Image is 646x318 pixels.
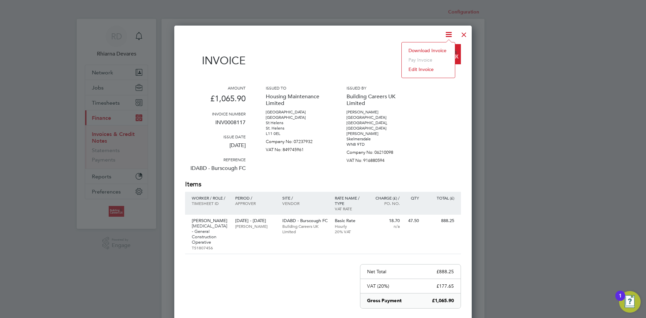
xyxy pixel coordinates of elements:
[370,195,400,201] p: Charge (£) /
[266,144,326,152] p: VAT No: 849745961
[335,229,364,234] p: 20% VAT
[405,46,452,55] li: Download Invoice
[436,269,454,275] p: £888.25
[185,134,246,139] h3: Issue date
[426,195,454,201] p: Total (£)
[266,109,326,115] p: [GEOGRAPHIC_DATA]
[347,126,407,136] p: [GEOGRAPHIC_DATA][PERSON_NAME]
[282,201,328,206] p: Vendor
[370,201,400,206] p: Po. No.
[347,155,407,163] p: VAT No: 916880594
[282,195,328,201] p: Site /
[335,223,364,229] p: Hourly
[347,147,407,155] p: Company No: 06210098
[405,55,452,65] li: Pay invoice
[367,269,386,275] p: Net Total
[185,180,461,189] h2: Items
[347,136,407,142] p: Skelmersdale
[192,223,228,245] p: [MEDICAL_DATA] - General Construction Operative
[282,218,328,223] p: IDABD - Burscough FC
[347,109,407,126] p: [PERSON_NAME][GEOGRAPHIC_DATA] [GEOGRAPHIC_DATA],
[266,91,326,109] p: Housing Maintenance Limited
[347,142,407,147] p: WN8 9TD
[335,206,364,211] p: VAT rate
[335,195,364,206] p: Rate name / type
[185,139,246,157] p: [DATE]
[235,195,275,201] p: Period /
[185,91,246,111] p: £1,065.90
[185,111,246,116] h3: Invoice number
[406,218,419,223] p: 47.50
[619,296,622,305] div: 1
[185,162,246,180] p: IDABD - Burscough FC
[619,291,641,313] button: Open Resource Center, 1 new notification
[347,91,407,109] p: Building Careers UK Limited
[432,297,454,304] p: £1,065.90
[185,85,246,91] h3: Amount
[347,85,407,91] h3: Issued by
[266,136,326,144] p: Company No: 07237932
[406,195,419,201] p: QTY
[405,65,452,74] li: Edit invoice
[192,218,228,223] p: [PERSON_NAME]
[235,201,275,206] p: Approver
[436,283,454,289] p: £177.65
[282,223,328,234] p: Building Careers UK Limited
[367,297,402,304] p: Gross Payment
[266,120,326,126] p: St Helens
[370,218,400,223] p: 18.70
[235,223,275,229] p: [PERSON_NAME]
[266,115,326,120] p: [GEOGRAPHIC_DATA]
[426,218,454,223] p: 888.25
[266,131,326,136] p: L11 0EL
[185,157,246,162] h3: Reference
[235,218,275,223] p: [DATE] - [DATE]
[367,283,389,289] p: VAT (20%)
[185,54,246,67] h1: Invoice
[192,201,228,206] p: Timesheet ID
[335,218,364,223] p: Basic Rate
[192,245,228,250] p: TS1807456
[192,195,228,201] p: Worker / Role /
[266,126,326,131] p: St. Helens
[266,85,326,91] h3: Issued to
[185,116,246,134] p: INV0008117
[370,223,400,229] p: n/a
